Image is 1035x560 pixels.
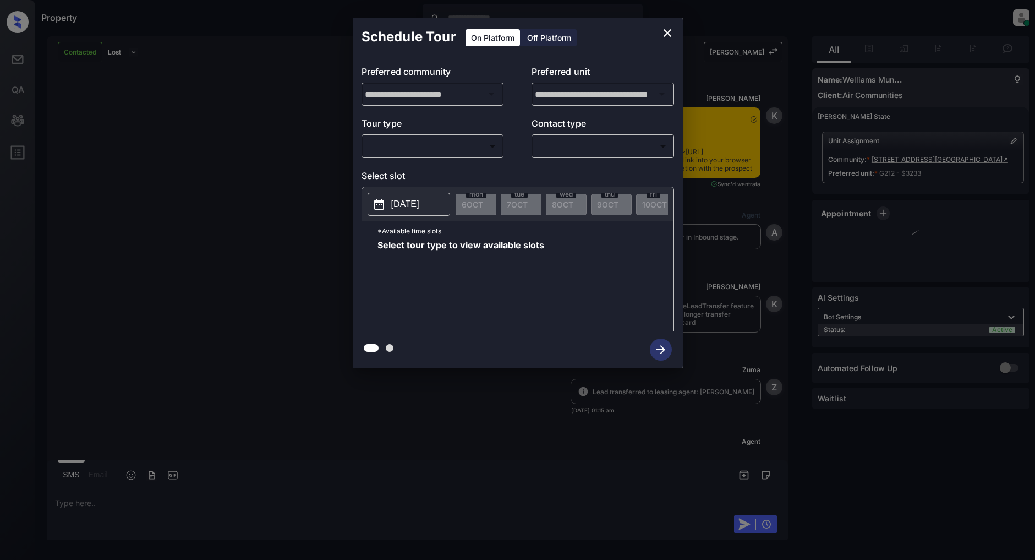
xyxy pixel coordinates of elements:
[362,117,504,134] p: Tour type
[522,29,577,46] div: Off Platform
[532,65,674,83] p: Preferred unit
[656,22,678,44] button: close
[377,241,544,329] span: Select tour type to view available slots
[532,117,674,134] p: Contact type
[391,198,419,211] p: [DATE]
[353,18,465,56] h2: Schedule Tour
[362,65,504,83] p: Preferred community
[362,169,674,187] p: Select slot
[466,29,520,46] div: On Platform
[377,221,673,241] p: *Available time slots
[368,193,450,216] button: [DATE]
